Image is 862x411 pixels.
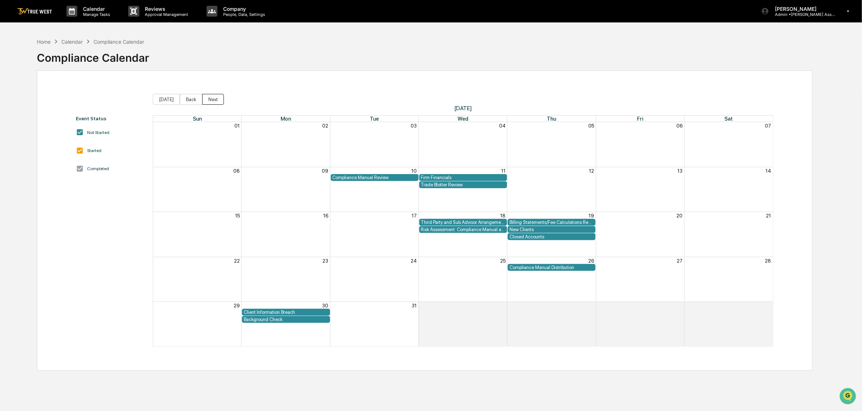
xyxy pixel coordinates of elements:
button: 11 [501,168,506,174]
div: Month View [153,115,773,347]
button: 25 [500,258,506,264]
div: Started [87,148,101,153]
div: Not Started [87,130,109,135]
div: We're available if you need us! [25,62,91,68]
button: 10 [412,168,417,174]
button: 17 [412,213,417,219]
div: Calendar [61,39,83,45]
span: Data Lookup [14,105,46,112]
span: Wed [458,116,468,122]
div: Compliance Manual Distribution [510,265,594,270]
a: Powered byPylon [51,122,87,128]
div: Risk Assessment: Compliance Manual and Supervision [421,227,505,232]
button: 27 [677,258,683,264]
div: Start new chat [25,55,118,62]
button: 28 [765,258,771,264]
p: Company [217,6,269,12]
button: 04 [764,303,771,308]
button: 24 [411,258,417,264]
div: Event Status [76,116,146,121]
p: Reviews [139,6,192,12]
button: 16 [324,213,329,219]
div: 🔎 [7,105,13,111]
iframe: Open customer support [839,387,858,407]
div: Background Check [244,317,328,322]
button: 26 [588,258,594,264]
p: [PERSON_NAME] [769,6,836,12]
p: Approval Management [139,12,192,17]
p: How can we help? [7,15,131,27]
div: 🖐️ [7,92,13,98]
button: 29 [234,303,240,308]
p: Calendar [77,6,114,12]
button: 06 [676,123,683,129]
div: Compliance Manual Review [333,175,417,180]
div: Compliance Calendar [37,46,149,64]
div: New Clients [510,227,594,232]
div: Billing Statements/Fee Calculations Report [510,220,594,225]
button: 31 [412,303,417,308]
button: 03 [676,303,683,308]
button: 12 [589,168,594,174]
div: Compliance Calendar [94,39,144,45]
button: 02 [322,123,329,129]
img: logo [17,8,52,15]
button: 02 [588,303,594,308]
button: 14 [766,168,771,174]
div: Third Party and Sub Advisor Arrangements [421,220,505,225]
span: Sun [193,116,202,122]
a: 🗄️Attestations [49,88,92,101]
button: 13 [677,168,683,174]
button: [DATE] [153,94,180,105]
div: 🗄️ [52,92,58,98]
button: 04 [499,123,506,129]
div: Completed [87,166,109,171]
img: 1746055101610-c473b297-6a78-478c-a979-82029cc54cd1 [7,55,20,68]
span: [DATE] [153,105,773,112]
button: 21 [766,213,771,219]
div: Home [37,39,51,45]
p: People, Data, Settings [217,12,269,17]
button: 30 [322,303,329,308]
a: 🖐️Preclearance [4,88,49,101]
button: 03 [411,123,417,129]
button: 18 [500,213,506,219]
div: Closed Accounts [510,234,594,239]
button: 15 [235,213,240,219]
button: 23 [323,258,329,264]
p: Admin • [PERSON_NAME] Asset Management [769,12,836,17]
button: 01 [500,303,506,308]
button: Start new chat [123,57,131,66]
a: 🔎Data Lookup [4,102,48,115]
div: Firm Financials [421,175,505,180]
button: 22 [234,258,240,264]
button: 05 [588,123,594,129]
button: 20 [676,213,683,219]
button: Next [202,94,224,105]
span: Attestations [60,91,90,98]
div: Client Information Breach [244,310,328,315]
span: Fri [637,116,643,122]
button: 07 [765,123,771,129]
button: 19 [589,213,594,219]
button: 08 [233,168,240,174]
span: Tue [370,116,379,122]
button: 01 [234,123,240,129]
button: 09 [322,168,329,174]
span: Sat [725,116,733,122]
span: Preclearance [14,91,47,98]
span: Thu [547,116,556,122]
span: Pylon [72,122,87,128]
p: Manage Tasks [77,12,114,17]
span: Mon [281,116,291,122]
button: Back [180,94,203,105]
div: Trade Blotter Review [421,182,505,187]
